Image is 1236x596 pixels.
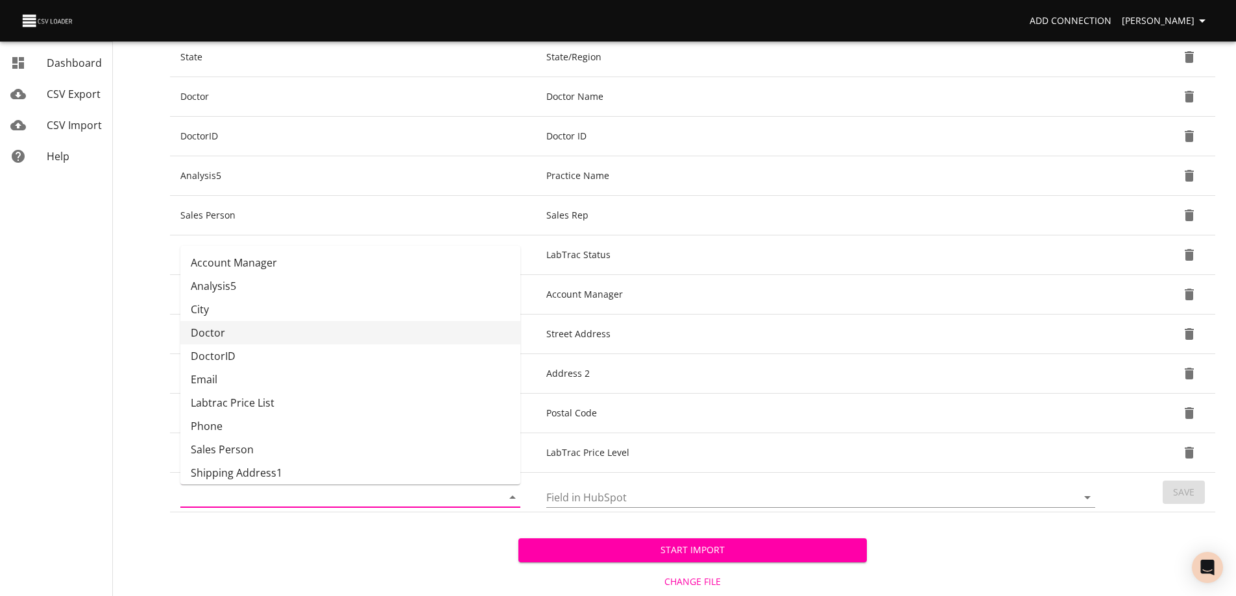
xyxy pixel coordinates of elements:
[536,77,1111,117] td: Doctor Name
[529,542,856,558] span: Start Import
[180,461,520,484] li: Shipping Address1
[180,321,520,344] li: Doctor
[1174,358,1205,389] button: Delete
[180,391,520,414] li: Labtrac Price List
[170,354,536,394] td: Shipping Address2
[180,251,520,274] li: Account Manager
[170,77,536,117] td: Doctor
[180,344,520,368] li: DoctorID
[180,274,520,298] li: Analysis5
[21,12,75,30] img: CSV Loader
[170,196,536,235] td: Sales Person
[524,574,862,590] span: Change File
[47,56,102,70] span: Dashboard
[180,414,520,438] li: Phone
[1174,81,1205,112] button: Delete
[518,538,867,562] button: Start Import
[1174,318,1205,350] button: Delete
[1174,121,1205,152] button: Delete
[1174,42,1205,73] button: Delete
[170,394,536,433] td: Shipping Address5
[170,275,536,315] td: Account Manager
[536,235,1111,275] td: LabTrac Status
[170,433,536,473] td: Labtrac Price List
[180,298,520,321] li: City
[1174,160,1205,191] button: Delete
[503,488,522,507] button: Close
[180,438,520,461] li: Sales Person
[536,196,1111,235] td: Sales Rep
[47,118,102,132] span: CSV Import
[1030,13,1111,29] span: Add Connection
[1174,437,1205,468] button: Delete
[536,156,1111,196] td: Practice Name
[536,394,1111,433] td: Postal Code
[1174,398,1205,429] button: Delete
[536,315,1111,354] td: Street Address
[536,275,1111,315] td: Account Manager
[180,368,520,391] li: Email
[170,38,536,77] td: State
[1174,279,1205,310] button: Delete
[536,38,1111,77] td: State/Region
[47,87,101,101] span: CSV Export
[518,570,867,594] button: Change File
[1122,13,1210,29] span: [PERSON_NAME]
[1078,488,1097,507] button: Open
[170,315,536,354] td: Shipping Address1
[170,156,536,196] td: Analysis5
[536,117,1111,156] td: Doctor ID
[170,235,536,275] td: System Status
[1174,239,1205,270] button: Delete
[536,433,1111,473] td: LabTrac Price Level
[170,117,536,156] td: DoctorID
[1192,552,1223,583] div: Open Intercom Messenger
[536,354,1111,394] td: Address 2
[1117,9,1215,33] button: [PERSON_NAME]
[47,149,69,163] span: Help
[1024,9,1117,33] a: Add Connection
[1174,200,1205,231] button: Delete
